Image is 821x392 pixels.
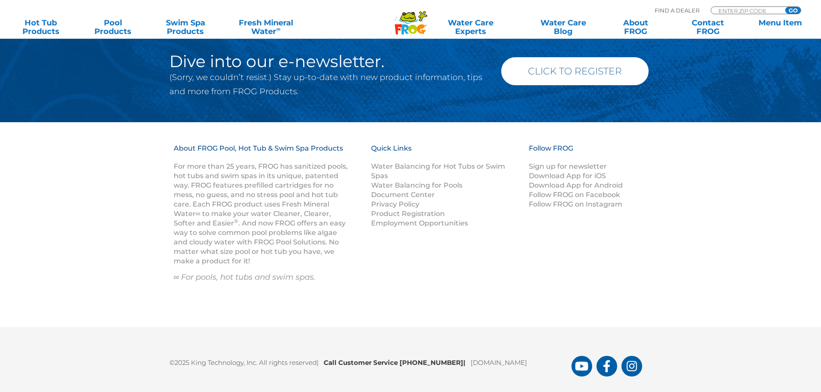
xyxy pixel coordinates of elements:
a: Swim SpaProducts [153,19,218,36]
p: ©2025 King Technology, Inc. All rights reserved [169,353,571,368]
a: Fresh MineralWater∞ [226,19,306,36]
h2: Dive into our e-newsletter. [169,53,488,70]
a: Employment Opportunities [371,219,468,227]
a: FROG Products You Tube Page [571,356,592,377]
a: ContactFROG [676,19,740,36]
p: For more than 25 years, FROG has sanitized pools, hot tubs and swim spas in its unique, patented ... [174,162,350,266]
h3: About FROG Pool, Hot Tub & Swim Spa Products [174,144,350,162]
a: [DOMAIN_NAME] [471,358,527,367]
sup: ® [234,218,238,224]
a: Follow FROG on Facebook [529,191,620,199]
a: Follow FROG on Instagram [529,200,622,208]
a: Water Balancing for Hot Tubs or Swim Spas [371,162,505,180]
a: PoolProducts [81,19,145,36]
p: Find A Dealer [655,6,699,14]
a: Product Registration [371,210,445,218]
a: Download App for iOS [529,172,606,180]
a: Menu Item [748,19,812,36]
span: | [317,358,318,367]
a: Hot TubProducts [9,19,73,36]
a: AboutFROG [603,19,668,36]
h3: Quick Links [371,144,518,162]
a: Sign up for newsletter [529,162,607,170]
a: Download App for Android [529,181,623,189]
a: Water CareExperts [418,19,523,36]
input: GO [785,7,801,14]
sup: ∞ [276,25,281,32]
a: FROG Products Facebook Page [596,356,617,377]
input: Zip Code Form [718,7,776,14]
a: Click to Register [501,57,649,85]
a: Privacy Policy [371,200,419,208]
h3: Follow FROG [529,144,637,162]
p: (Sorry, we couldn’t resist.) Stay up-to-date with new product information, tips and more from FRO... [169,70,488,99]
a: Water Balancing for Pools [371,181,462,189]
span: | [463,358,465,367]
a: Water CareBlog [531,19,595,36]
b: Call Customer Service [PHONE_NUMBER] [324,358,471,367]
a: Document Center [371,191,435,199]
em: ∞ For pools, hot tubs and swim spas. [174,272,316,282]
a: FROG Products Instagram Page [621,356,642,377]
